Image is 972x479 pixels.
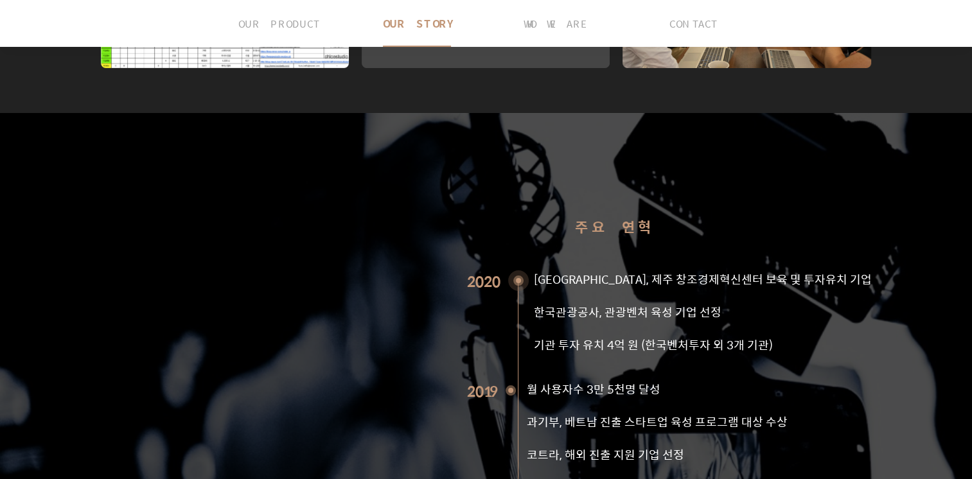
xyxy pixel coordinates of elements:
a: 홈 [4,388,85,420]
li: 코트라, 해외 진출 지원 기업 선정 [527,430,788,463]
span: CONTACT [669,1,717,46]
h2: 주요 연혁 [358,216,872,238]
span: 홈 [40,407,48,417]
li: 월 사용자수 3만 5천명 달성 [527,380,788,397]
li: 기관 투자 유치 4억 원 (한국벤처투자 외 3개 기관) [534,320,872,353]
span: 대화 [118,408,133,418]
span: 설정 [199,407,214,417]
a: 대화 [85,388,166,420]
li: 과기부, 베트남 진출 스타트업 육성 프로그램 대상 수상 [527,397,788,430]
span: OUR PRODUCT [238,1,319,46]
li: 한국관광공사, 관광벤처 육성 기업 선정 [534,288,872,320]
h3: 2020 [467,270,500,319]
li: [GEOGRAPHIC_DATA], 제주 창조경제혁신센터 보육 및 투자유치 기업 [534,270,872,288]
button: WHO WE ARE [486,1,624,46]
button: CONTACT [624,1,763,46]
a: 설정 [166,388,247,420]
span: WHO WE ARE [524,1,587,46]
h3: 2019 [467,380,493,429]
button: OUR PRODUCT [210,1,348,46]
